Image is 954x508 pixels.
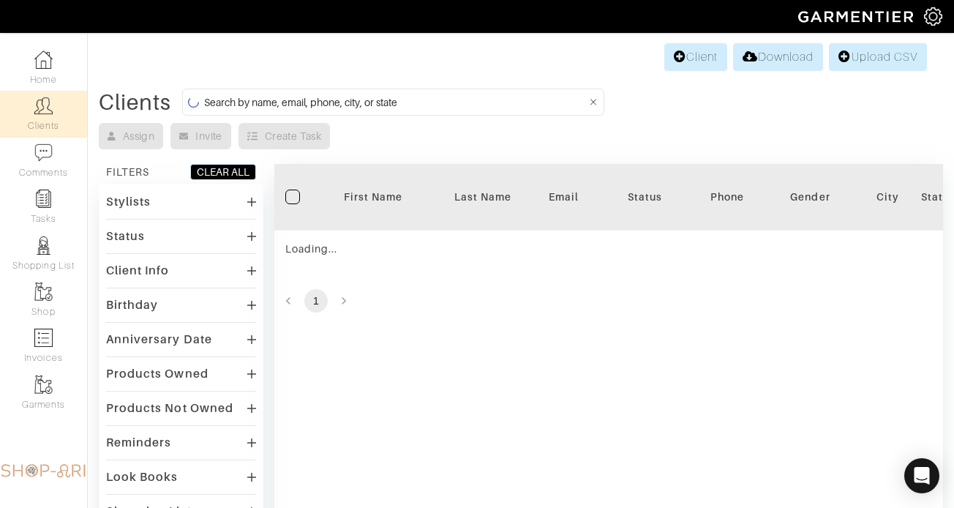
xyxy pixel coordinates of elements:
img: garments-icon-b7da505a4dc4fd61783c78ac3ca0ef83fa9d6f193b1c9dc38574b1d14d53ca28.png [34,376,53,394]
div: City [876,190,899,204]
img: garments-icon-b7da505a4dc4fd61783c78ac3ca0ef83fa9d6f193b1c9dc38574b1d14d53ca28.png [34,283,53,301]
div: Last Name [439,190,527,204]
div: CLEAR ALL [197,165,249,179]
div: Open Intercom Messenger [904,458,939,493]
img: garmentier-logo-header-white-b43fb05a5012e4ada735d5af1a66efaba907eab6374d6393d1fbf88cb4ef424d.png [791,4,924,29]
a: Download [733,43,823,71]
img: stylists-icon-eb353228a002819b7ec25b43dbf5f0378dd9e0616d9560372ff212230b889e62.png [34,236,53,255]
img: orders-icon-0abe47150d42831381b5fb84f609e132dff9fe21cb692f30cb5eec754e2cba89.png [34,329,53,347]
div: FILTERS [106,165,149,179]
a: Upload CSV [829,43,927,71]
div: Anniversary Date [106,332,212,347]
div: Birthday [106,298,158,313]
div: Stylists [106,195,151,209]
th: Toggle SortBy [756,164,865,231]
div: Gender [767,190,855,204]
button: CLEAR ALL [190,164,256,180]
div: Client Info [106,264,170,278]
div: Products Not Owned [106,401,233,416]
th: Toggle SortBy [428,164,538,231]
div: Email [549,190,579,204]
div: Reminders [106,436,171,450]
div: Clients [99,95,171,110]
nav: pagination navigation [274,289,943,313]
th: Toggle SortBy [590,164,699,231]
img: reminder-icon-8004d30b9f0a5d33ae49ab947aed9ed385cf756f9e5892f1edd6e32f2345188e.png [34,190,53,208]
div: Loading... [285,242,579,256]
div: First Name [329,190,417,204]
img: comment-icon-a0a6a9ef722e966f86d9cbdc48e553b5cf19dbc54f86b18d962a5391bc8f6eb6.png [34,143,53,162]
div: State [921,190,950,204]
img: clients-icon-6bae9207a08558b7cb47a8932f037763ab4055f8c8b6bfacd5dc20c3e0201464.png [34,97,53,115]
input: Search by name, email, phone, city, or state [204,93,587,111]
div: Products Owned [106,367,209,381]
img: dashboard-icon-dbcd8f5a0b271acd01030246c82b418ddd0df26cd7fceb0bd07c9910d44c42f6.png [34,51,53,69]
button: page 1 [304,289,328,313]
div: Look Books [106,470,179,485]
a: Client [664,43,727,71]
th: Toggle SortBy [318,164,428,231]
div: Status [106,229,145,244]
img: gear-icon-white-bd11855cb880d31180b6d7d6211b90ccbf57a29d726f0c71d8c61bd08dd39cc2.png [924,7,942,26]
div: Status [601,190,688,204]
div: Phone [710,190,744,204]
